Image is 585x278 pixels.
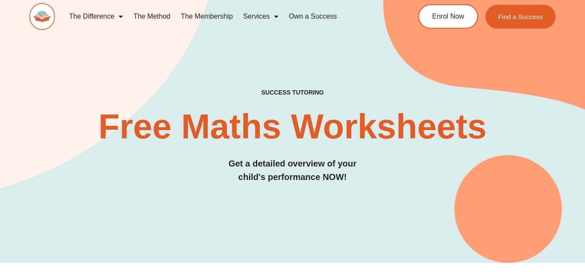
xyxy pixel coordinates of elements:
span: Find a Success [498,13,543,20]
a: Own a Success [284,7,342,26]
h4: SUCCESS TUTORING​ [29,89,556,96]
nav: Menu [64,7,388,26]
a: Services [238,7,284,26]
a: The Membership [176,7,238,26]
h3: Get a detailed overview of your child's performance NOW! [29,157,556,184]
span: Enrol Now [432,13,464,20]
a: The Method [128,7,175,26]
a: Find a Success [485,5,556,29]
h2: Free Maths Worksheets​ [29,109,556,144]
a: Enrol Now [418,4,478,29]
a: The Difference [64,7,128,26]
